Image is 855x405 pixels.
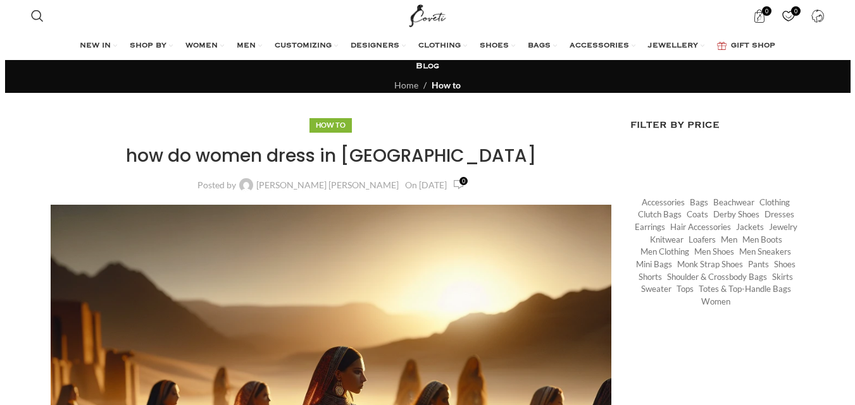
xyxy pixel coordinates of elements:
[775,3,801,28] a: 0
[690,196,708,209] a: Bags (1,749 items)
[701,296,730,308] a: Women (20,732 items)
[648,33,704,59] a: JEWELLERY
[638,209,682,221] a: Clutch Bags (155 items)
[80,33,117,59] a: NEW IN
[130,41,166,51] span: SHOP BY
[197,181,236,190] span: Posted by
[762,6,771,16] span: 0
[699,283,791,295] a: Totes & Top-Handle Bags (361 items)
[641,283,671,295] a: Sweater (219 items)
[667,271,767,283] a: Shoulder & Crossbody Bags (675 items)
[774,258,796,270] a: Shoes (294 items)
[713,209,759,221] a: Derby shoes (233 items)
[689,234,716,246] a: Loafers (193 items)
[739,246,791,258] a: Men Sneakers (154 items)
[746,3,772,28] a: 0
[237,33,262,59] a: MEN
[717,42,727,50] img: GiftBag
[640,246,689,258] a: Men Clothing (418 items)
[677,283,694,295] a: Tops (2,734 items)
[769,221,797,233] a: Jewelry (409 items)
[650,234,683,246] a: Knitwear (436 items)
[639,271,662,283] a: Shorts (286 items)
[630,118,805,132] h3: Filter by price
[775,3,801,28] div: My Wishlist
[239,178,253,192] img: author-avatar
[791,6,801,16] span: 0
[406,9,449,20] a: Site logo
[721,234,737,246] a: Men (1,906 items)
[480,41,509,51] span: SHOES
[394,80,418,90] a: Home
[677,258,743,270] a: Monk strap shoes (262 items)
[759,196,790,209] a: Clothing (17,472 items)
[731,41,775,51] span: GIFT SHOP
[416,61,439,72] h3: Blog
[51,143,612,168] h1: how do women dress in [GEOGRAPHIC_DATA]
[130,33,173,59] a: SHOP BY
[687,209,708,221] a: Coats (375 items)
[713,196,754,209] a: Beachwear (431 items)
[25,3,50,28] a: Search
[635,221,665,233] a: Earrings (185 items)
[275,41,332,51] span: CUSTOMIZING
[237,41,256,51] span: MEN
[185,33,224,59] a: WOMEN
[765,209,794,221] a: Dresses (9,342 items)
[528,41,551,51] span: BAGS
[351,41,399,51] span: DESIGNERS
[636,258,672,270] a: Mini Bags (369 items)
[25,33,830,59] div: Main navigation
[480,33,515,59] a: SHOES
[717,33,775,59] a: GIFT SHOP
[418,41,461,51] span: CLOTHING
[432,80,461,90] a: How to
[185,41,218,51] span: WOMEN
[772,271,793,283] a: Skirts (969 items)
[742,234,782,246] a: Men Boots (296 items)
[316,121,346,129] a: How to
[405,179,447,190] time: On [DATE]
[642,196,685,209] a: Accessories (745 items)
[80,41,111,51] span: NEW IN
[418,33,467,59] a: CLOTHING
[748,258,769,270] a: Pants (1,279 items)
[670,221,731,233] a: Hair Accessories (245 items)
[528,33,557,59] a: BAGS
[648,41,698,51] span: JEWELLERY
[351,33,406,59] a: DESIGNERS
[275,33,338,59] a: CUSTOMIZING
[453,178,465,192] a: 0
[694,246,734,258] a: Men Shoes (1,372 items)
[570,33,635,59] a: ACCESSORIES
[570,41,629,51] span: ACCESSORIES
[736,221,764,233] a: Jackets (1,107 items)
[459,177,468,185] span: 0
[256,181,399,190] a: [PERSON_NAME] [PERSON_NAME]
